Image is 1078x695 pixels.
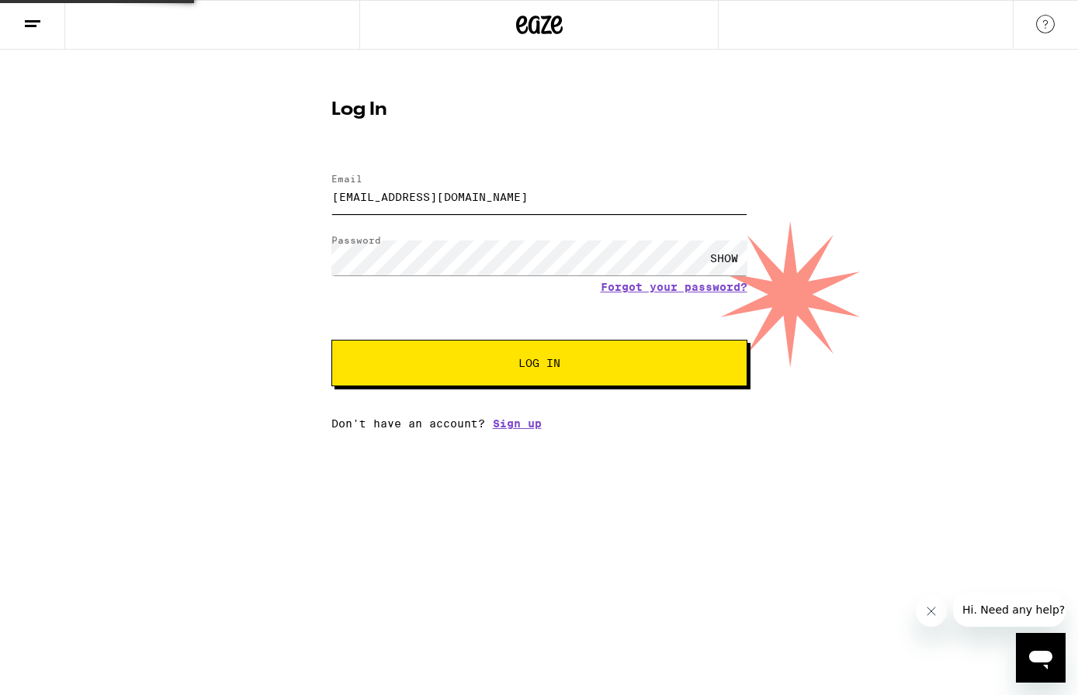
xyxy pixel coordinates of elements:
[701,240,747,275] div: SHOW
[331,235,381,245] label: Password
[493,417,542,430] a: Sign up
[601,281,747,293] a: Forgot your password?
[916,596,947,627] iframe: Close message
[953,593,1066,627] iframe: Message from company
[331,174,362,184] label: Email
[331,101,747,119] h1: Log In
[331,179,747,214] input: Email
[331,417,747,430] div: Don't have an account?
[518,358,560,368] span: Log In
[1016,633,1066,683] iframe: Button to launch messaging window
[331,340,747,386] button: Log In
